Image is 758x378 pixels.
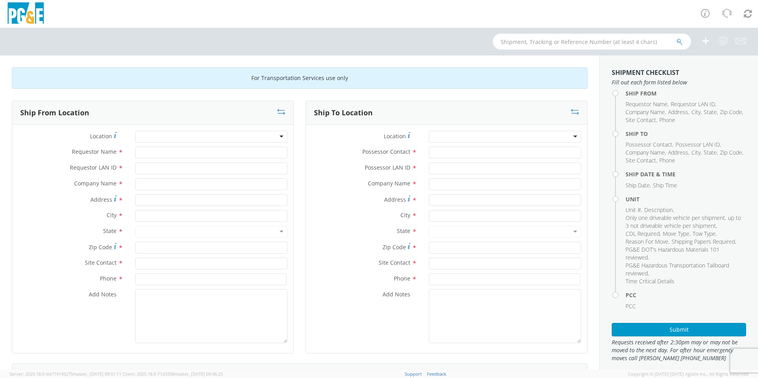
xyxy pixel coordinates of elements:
[626,90,746,96] h4: Ship From
[704,108,718,116] li: ,
[644,206,673,214] span: Description
[12,67,588,89] div: For Transportation Services use only
[626,302,636,310] span: PCC
[668,149,689,157] li: ,
[626,230,661,238] li: ,
[626,206,641,214] span: Unit #
[383,290,410,298] span: Add Notes
[626,206,642,214] li: ,
[89,290,117,298] span: Add Notes
[668,108,689,116] li: ,
[384,132,406,140] span: Location
[612,78,746,86] span: Fill out each form listed below
[626,157,656,164] span: Site Contact
[626,141,672,148] span: Possessor Contact
[691,108,702,116] li: ,
[314,109,373,117] h3: Ship To Location
[626,100,668,108] span: Requestor Name
[693,230,717,238] li: ,
[676,141,721,149] li: ,
[384,196,406,203] span: Address
[626,246,720,261] span: PG&E DOT's Hazardous Materials 101 reviewed
[405,371,422,377] a: Support
[659,116,675,124] span: Phone
[626,171,746,177] h4: Ship Date & Time
[626,116,656,124] span: Site Contact
[626,181,650,189] span: Ship Date
[72,148,117,155] span: Requestor Name
[365,164,410,171] span: Possessor LAN ID
[626,108,666,116] li: ,
[663,230,691,238] li: ,
[626,149,665,156] span: Company Name
[73,371,121,377] span: master, [DATE] 09:51:11
[103,227,117,235] span: State
[626,181,651,189] li: ,
[626,262,729,277] span: PG&E Hazardous Transportation Tailboard reviewed
[90,132,112,140] span: Location
[672,238,736,246] li: ,
[626,238,670,246] li: ,
[6,2,46,26] img: pge-logo-06675f144f4cfa6a6814.png
[70,164,117,171] span: Requestor LAN ID
[644,206,674,214] li: ,
[612,68,679,77] strong: Shipment Checklist
[691,149,701,156] span: City
[626,277,674,285] span: Time Critical Details
[659,157,675,164] span: Phone
[626,214,744,230] li: ,
[100,275,117,282] span: Phone
[612,323,746,336] button: Submit
[626,230,660,237] span: CDL Required
[626,116,657,124] li: ,
[691,108,701,116] span: City
[672,238,735,245] span: Shipping Papers Required
[628,371,748,377] span: Copyright © [DATE]-[DATE] Agistix Inc., All Rights Reserved
[394,275,410,282] span: Phone
[720,149,742,156] span: Zip Code
[612,338,746,362] span: Requests received after 2:30pm may or may not be moved to the next day. For after hour emergency ...
[693,230,716,237] span: Tow Type
[90,196,112,203] span: Address
[671,100,716,108] li: ,
[626,196,746,202] h4: Unit
[668,108,688,116] span: Address
[74,179,117,187] span: Company Name
[626,238,668,245] span: Reason For Move
[626,149,666,157] li: ,
[626,141,674,149] li: ,
[720,108,743,116] li: ,
[626,157,657,164] li: ,
[691,149,702,157] li: ,
[174,371,223,377] span: master, [DATE] 09:46:25
[663,230,689,237] span: Move Type
[107,211,117,219] span: City
[85,259,117,266] span: Site Contact
[668,149,688,156] span: Address
[493,34,691,50] input: Shipment, Tracking or Reference Number (at least 4 chars)
[20,109,89,117] h3: Ship From Location
[379,259,410,266] span: Site Contact
[626,262,744,277] li: ,
[123,371,223,377] span: Client: 2025.18.0-71d3358
[704,149,718,157] li: ,
[626,131,746,137] h4: Ship To
[362,148,410,155] span: Possessor Contact
[397,227,410,235] span: State
[626,292,746,298] h4: PCC
[704,149,717,156] span: State
[720,149,743,157] li: ,
[653,181,677,189] span: Ship Time
[89,243,112,251] span: Zip Code
[400,211,410,219] span: City
[626,100,669,108] li: ,
[704,108,717,116] span: State
[427,371,446,377] a: Feedback
[626,214,741,229] span: Only one driveable vehicle per shipment, up to 3 not driveable vehicle per shipment
[626,108,665,116] span: Company Name
[676,141,720,148] span: Possessor LAN ID
[383,243,406,251] span: Zip Code
[368,179,410,187] span: Company Name
[671,100,715,108] span: Requestor LAN ID
[720,108,742,116] span: Zip Code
